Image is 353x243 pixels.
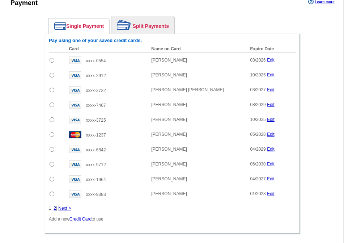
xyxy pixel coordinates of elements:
span: xxxx-2722 [86,88,106,93]
th: Expire Date [246,45,296,53]
span: xxxx-7467 [86,103,106,108]
span: xxxx-6842 [86,147,106,152]
th: Name on Card [148,45,246,53]
span: [PERSON_NAME] [151,117,187,122]
span: xxxx-9712 [86,162,106,167]
span: xxxx-3725 [86,118,106,123]
span: xxxx-2912 [86,73,106,78]
img: mast.gif [69,131,81,138]
span: xxxx-1964 [86,177,106,182]
span: [PERSON_NAME] [PERSON_NAME] [151,87,224,92]
span: [PERSON_NAME] [151,58,187,63]
span: [PERSON_NAME] [151,102,187,107]
a: Single Payment [49,18,109,34]
p: Add a new to use [49,216,296,222]
iframe: LiveChat chat widget [208,75,353,243]
img: visa.gif [69,175,81,183]
a: Credit Card [69,217,92,222]
img: visa.gif [69,190,81,198]
img: single-payment.png [54,22,66,30]
img: visa.gif [69,86,81,94]
a: 2 [54,206,56,211]
div: 1 | | [49,205,296,211]
img: visa.gif [69,146,81,153]
span: 03/2026 [250,58,265,63]
span: [PERSON_NAME] [151,147,187,152]
span: [PERSON_NAME] [151,72,187,77]
span: xxxx-1237 [86,133,106,138]
img: visa.gif [69,101,81,109]
th: Card [65,45,148,53]
span: xxxx-0554 [86,58,106,63]
a: Next > [58,206,71,211]
img: visa.gif [69,160,81,168]
a: Edit [267,58,275,63]
img: split-payment.png [117,20,131,30]
span: [PERSON_NAME] [151,132,187,137]
img: visa.gif [69,56,81,64]
a: Edit [267,72,275,77]
span: [PERSON_NAME] [151,191,187,196]
img: visa.gif [69,116,81,123]
span: [PERSON_NAME] [151,162,187,167]
span: [PERSON_NAME] [151,176,187,181]
span: 10/2025 [250,72,265,77]
a: Split Payments [111,16,174,34]
h6: Pay using one of your saved credit cards. [49,38,296,43]
img: visa.gif [69,71,81,79]
span: xxxx-9383 [86,192,106,197]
